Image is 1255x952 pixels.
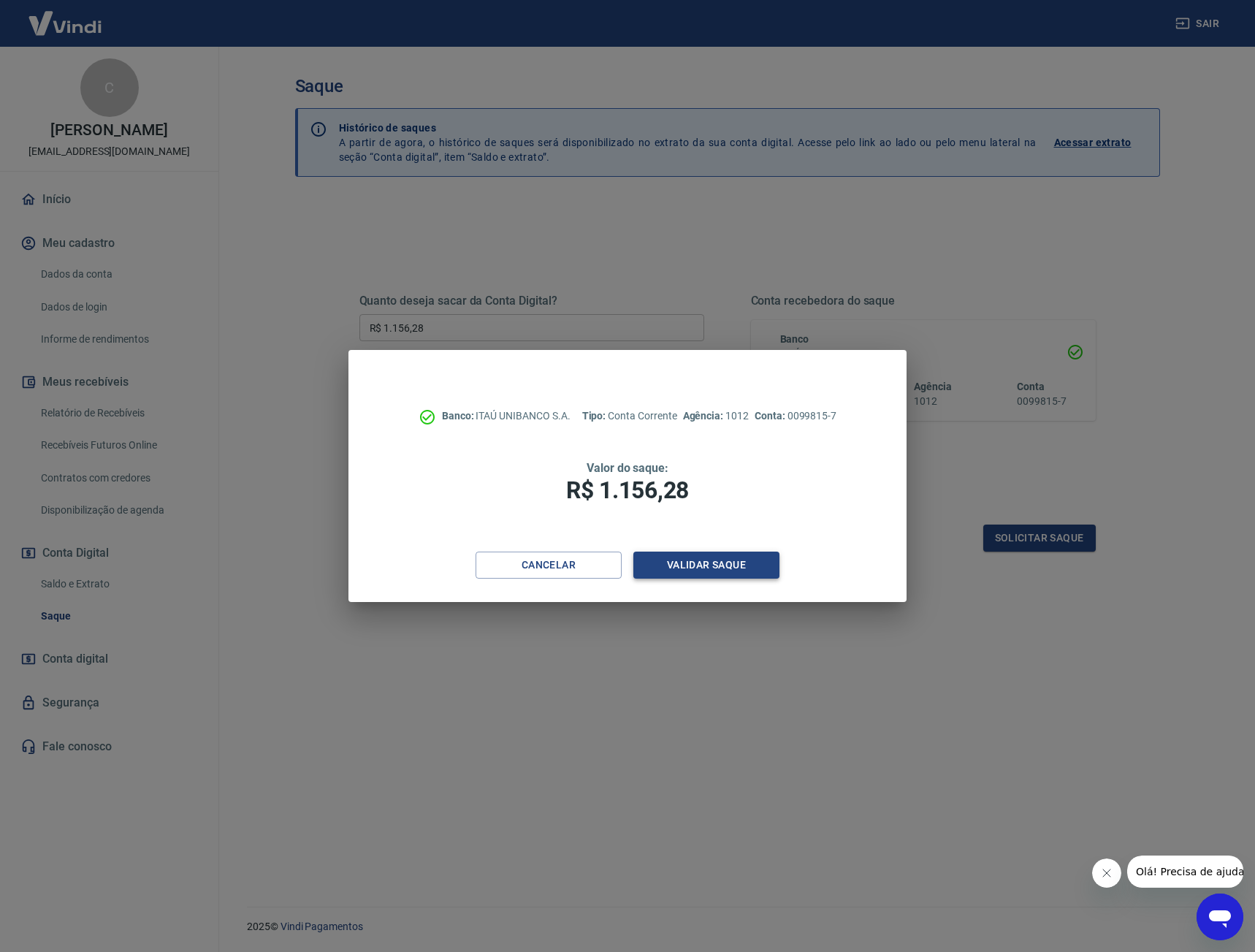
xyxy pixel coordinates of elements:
p: 1012 [683,408,749,424]
span: Tipo: [582,410,609,422]
iframe: Fechar mensagem [1092,858,1121,888]
iframe: Botão para abrir a janela de mensagens [1197,894,1243,940]
button: Cancelar [476,552,622,579]
span: Banco: [442,410,476,422]
iframe: Mensagem da empresa [1127,856,1243,888]
span: Valor do saque: [587,461,668,475]
span: Olá! Precisa de ajuda? [9,10,123,22]
button: Validar saque [633,552,779,579]
p: 0099815-7 [755,408,836,424]
p: ITAÚ UNIBANCO S.A. [442,408,571,424]
span: Conta: [755,410,787,422]
p: Conta Corrente [582,408,677,424]
span: R$ 1.156,28 [566,476,689,504]
span: Agência: [683,410,726,422]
